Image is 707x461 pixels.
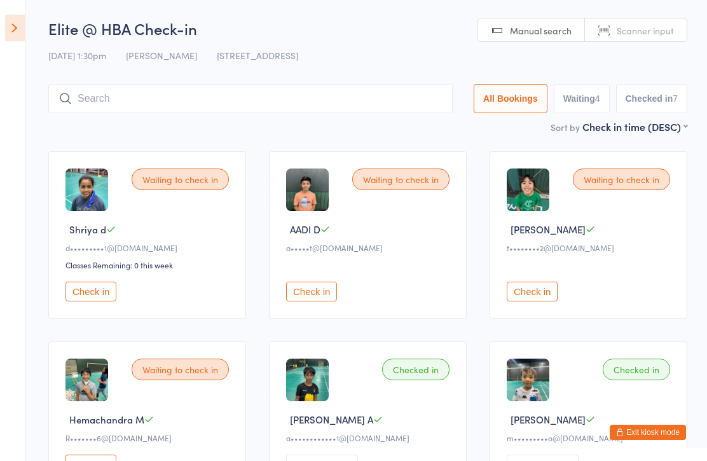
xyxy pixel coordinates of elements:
[132,169,229,190] div: Waiting to check in
[573,169,670,190] div: Waiting to check in
[595,93,600,104] div: 4
[65,359,108,401] img: image1630250141.png
[69,413,144,426] span: Hemachandra M
[48,84,453,113] input: Search
[511,413,586,426] span: [PERSON_NAME]
[507,282,558,301] button: Check in
[290,223,320,236] span: AADI D
[617,24,674,37] span: Scanner input
[510,24,572,37] span: Manual search
[286,169,329,211] img: image1621142555.png
[582,120,687,134] div: Check in time (DESC)
[610,425,686,440] button: Exit kiosk mode
[286,242,453,253] div: a•••••t@[DOMAIN_NAME]
[382,359,450,380] div: Checked in
[290,413,373,426] span: [PERSON_NAME] A
[65,259,233,270] div: Classes Remaining: 0 this week
[48,49,106,62] span: [DATE] 1:30pm
[551,121,580,134] label: Sort by
[65,432,233,443] div: R•••••••6@[DOMAIN_NAME]
[507,242,674,253] div: t••••••••2@[DOMAIN_NAME]
[511,223,586,236] span: [PERSON_NAME]
[474,84,547,113] button: All Bookings
[65,169,108,211] img: image1624299057.png
[603,359,670,380] div: Checked in
[286,282,337,301] button: Check in
[507,359,549,401] img: image1683207563.png
[217,49,298,62] span: [STREET_ADDRESS]
[65,242,233,253] div: d•••••••••1@[DOMAIN_NAME]
[286,432,453,443] div: a••••••••••••1@[DOMAIN_NAME]
[507,432,674,443] div: m•••••••••o@[DOMAIN_NAME]
[286,359,329,401] img: image1721758804.png
[126,49,197,62] span: [PERSON_NAME]
[352,169,450,190] div: Waiting to check in
[616,84,688,113] button: Checked in7
[507,169,549,211] img: image1661206519.png
[69,223,106,236] span: Shriya d
[554,84,610,113] button: Waiting4
[48,18,687,39] h2: Elite @ HBA Check-in
[132,359,229,380] div: Waiting to check in
[673,93,678,104] div: 7
[65,282,116,301] button: Check in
